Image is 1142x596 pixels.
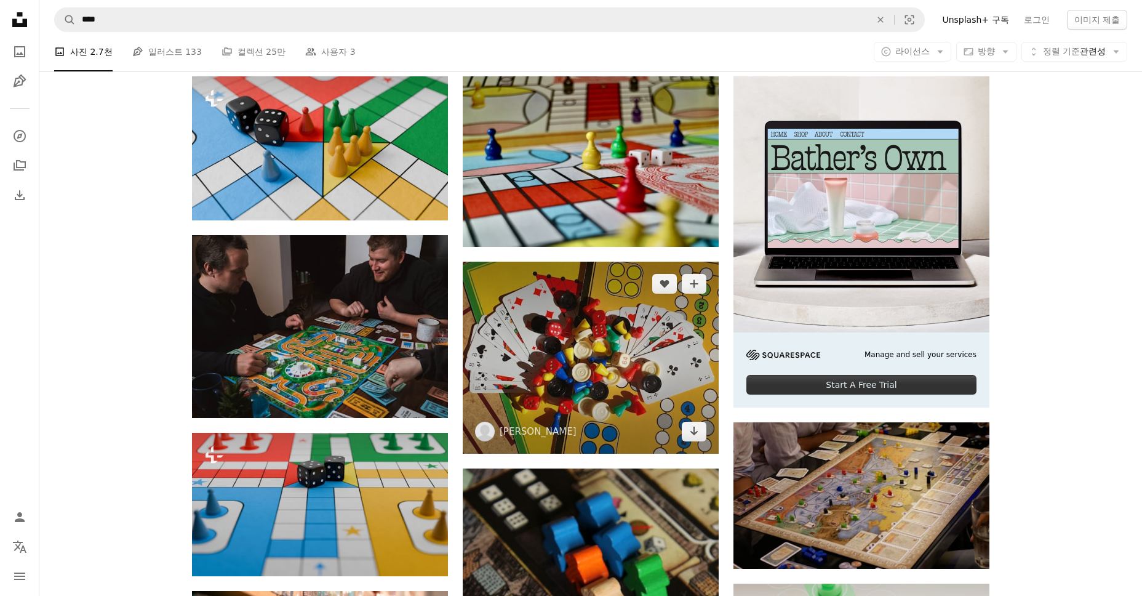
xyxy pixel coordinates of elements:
[192,235,448,418] img: 테이블에서 독점 게임을 하는 두 남자
[185,45,202,58] span: 133
[746,350,820,360] img: file-1705255347840-230a6ab5bca9image
[463,156,719,167] a: 노란색 빨간색과 녹색 플라스틱 장난감
[978,46,995,56] span: 방향
[132,32,202,71] a: 일러스트 133
[305,32,355,71] a: 사용자 3
[192,76,448,220] img: 주사위가 있는 보드 게임의 클로즈업
[682,274,706,294] button: 컬렉션에 추가
[222,32,285,71] a: 컬렉션 25만
[895,46,930,56] span: 라이선스
[500,425,577,438] a: [PERSON_NAME]
[956,42,1016,62] button: 방향
[935,10,1016,30] a: Unsplash+ 구독
[682,422,706,441] a: 다운로드
[733,422,989,568] img: 흰 셔츠를 입은 사람이 퍼즐 게임을 하는 테이블 옆에 앉아 있다
[1016,10,1057,30] a: 로그인
[895,8,924,31] button: 시각적 검색
[266,45,285,58] span: 25만
[864,350,976,360] span: Manage and sell your services
[54,7,925,32] form: 사이트 전체에서 이미지 찾기
[7,505,32,530] a: 로그인 / 가입
[733,490,989,501] a: 흰 셔츠를 입은 사람이 퍼즐 게임을 하는 테이블 옆에 앉아 있다
[7,7,32,34] a: 홈 — Unsplash
[1043,46,1106,58] span: 관련성
[7,153,32,178] a: 컬렉션
[192,499,448,510] a: 주사위가 있는 보드 게임의 클로즈업
[733,76,989,332] img: file-1707883121023-8e3502977149image
[7,564,32,589] button: 메뉴
[7,69,32,94] a: 일러스트
[7,39,32,64] a: 사진
[192,321,448,332] a: 테이블에서 독점 게임을 하는 두 남자
[192,142,448,153] a: 주사위가 있는 보드 게임의 클로즈업
[350,45,356,58] span: 3
[463,262,719,454] img: 테이블에 있는 여러 단추의 클로즈업
[1067,10,1127,30] button: 이미지 제출
[7,534,32,559] button: 언어
[733,76,989,408] a: Manage and sell your servicesStart A Free Trial
[874,42,951,62] button: 라이선스
[652,274,677,294] button: 좋아요
[192,433,448,577] img: 주사위가 있는 보드 게임의 클로즈업
[475,422,495,441] img: Thomas Buchholz의 프로필로 이동
[463,76,719,247] img: 노란색 빨간색과 녹색 플라스틱 장난감
[867,8,894,31] button: 삭제
[7,124,32,148] a: 탐색
[1043,46,1080,56] span: 정렬 기준
[1021,42,1127,62] button: 정렬 기준관련성
[7,183,32,207] a: 다운로드 내역
[463,352,719,363] a: 테이블에 있는 여러 단추의 클로즈업
[55,8,76,31] button: Unsplash 검색
[746,375,976,395] div: Start A Free Trial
